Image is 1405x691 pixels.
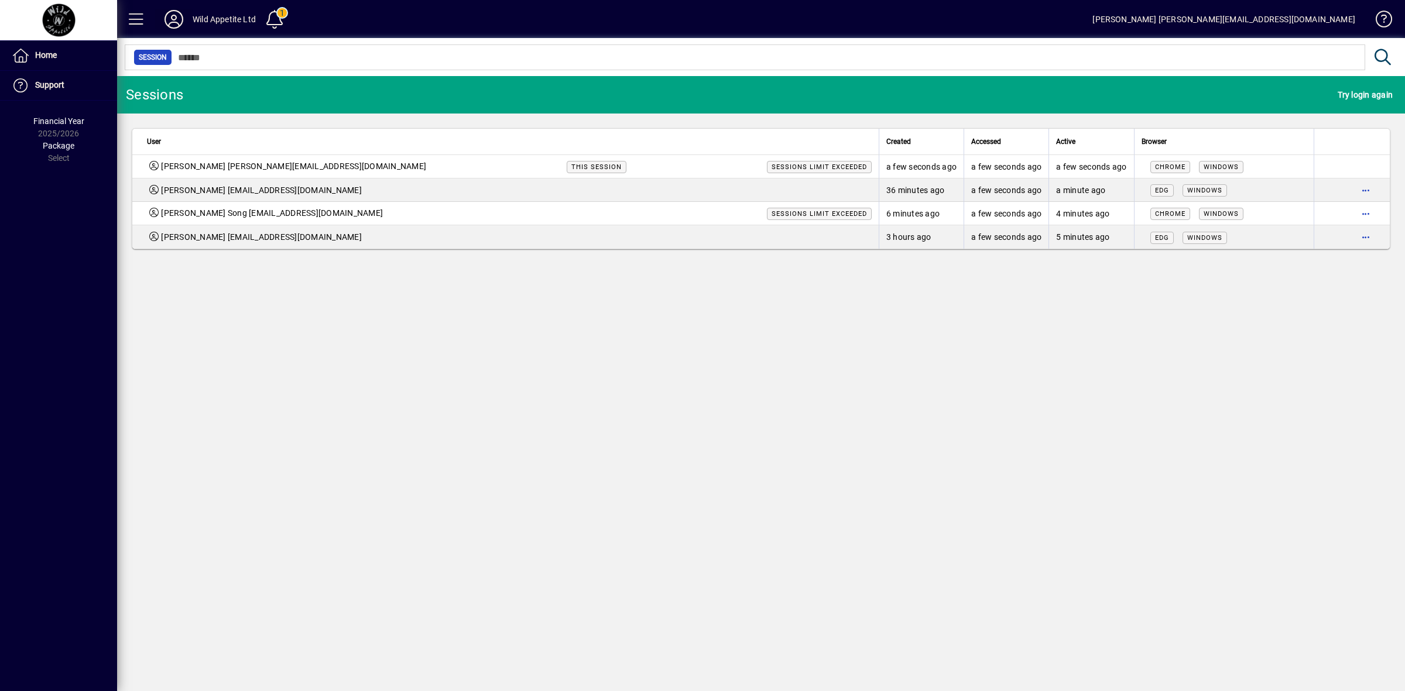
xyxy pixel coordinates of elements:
td: a few seconds ago [964,178,1048,202]
td: 6 minutes ago [879,202,964,225]
span: Edg [1155,234,1169,242]
span: Chrome [1155,210,1185,218]
button: More options [1356,204,1375,223]
span: Windows [1204,210,1239,218]
span: Windows [1187,187,1222,194]
div: Sessions [126,85,183,104]
td: a few seconds ago [1048,155,1133,178]
td: a few seconds ago [964,155,1048,178]
span: Package [43,141,74,150]
button: More options [1356,181,1375,200]
a: Knowledge Base [1367,2,1390,40]
span: Try login again [1338,85,1393,104]
div: Mozilla/5.0 (Windows NT 10.0; Win64; x64) AppleWebKit/537.36 (KHTML, like Gecko) Chrome/125.0.0.0... [1142,231,1307,243]
td: a few seconds ago [964,202,1048,225]
button: More options [1356,228,1375,246]
span: [PERSON_NAME] [EMAIL_ADDRESS][DOMAIN_NAME] [161,184,362,196]
div: Mozilla/5.0 (Windows NT 10.0; Win64; x64) AppleWebKit/537.36 (KHTML, like Gecko) Chrome/140.0.0.0... [1142,207,1307,219]
span: Sessions limit exceeded [772,163,867,171]
span: Browser [1142,135,1167,148]
td: a minute ago [1048,178,1133,202]
span: [PERSON_NAME] Song [EMAIL_ADDRESS][DOMAIN_NAME] [161,207,383,219]
td: a few seconds ago [964,225,1048,249]
span: User [147,135,161,148]
span: This session [571,163,622,171]
div: Mozilla/5.0 (Windows NT 10.0; Win64; x64) AppleWebKit/537.36 (KHTML, like Gecko) Chrome/140.0.0.0... [1142,184,1307,196]
div: Wild Appetite Ltd [193,10,256,29]
a: Support [6,71,117,100]
span: Edg [1155,187,1169,194]
span: Financial Year [33,116,84,126]
td: a few seconds ago [879,155,964,178]
a: Home [6,41,117,70]
td: 3 hours ago [879,225,964,249]
span: Home [35,50,57,60]
span: Chrome [1155,163,1185,171]
div: [PERSON_NAME] [PERSON_NAME][EMAIL_ADDRESS][DOMAIN_NAME] [1092,10,1355,29]
span: Accessed [971,135,1001,148]
td: 36 minutes ago [879,178,964,202]
td: 5 minutes ago [1048,225,1133,249]
span: Session [139,51,167,63]
span: Windows [1204,163,1239,171]
button: Profile [155,9,193,30]
span: Sessions limit exceeded [772,210,867,218]
span: Active [1056,135,1075,148]
td: 4 minutes ago [1048,202,1133,225]
span: Created [886,135,911,148]
span: Windows [1187,234,1222,242]
span: Support [35,80,64,90]
span: [PERSON_NAME] [PERSON_NAME][EMAIL_ADDRESS][DOMAIN_NAME] [161,160,426,173]
div: Mozilla/5.0 (Windows NT 10.0; Win64; x64) AppleWebKit/537.36 (KHTML, like Gecko) Chrome/140.0.0.0... [1142,160,1307,173]
span: [PERSON_NAME] [EMAIL_ADDRESS][DOMAIN_NAME] [161,231,362,243]
button: Try login again [1335,84,1396,105]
